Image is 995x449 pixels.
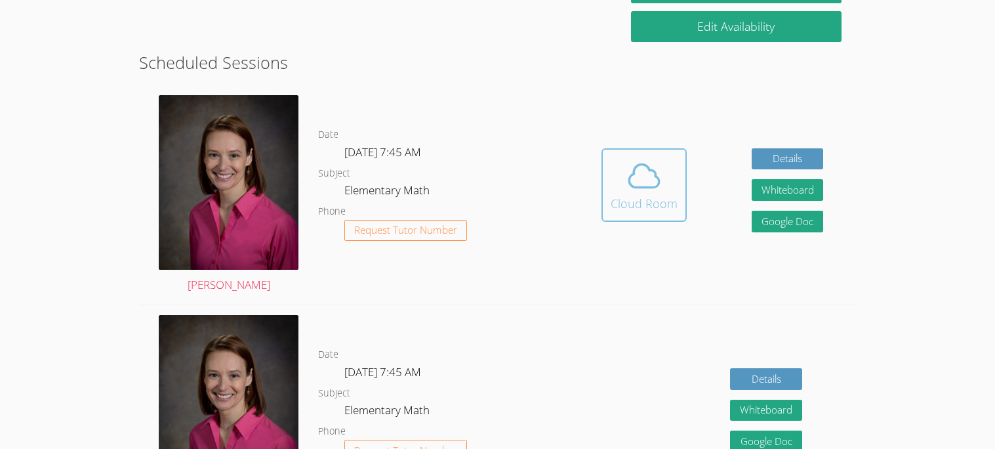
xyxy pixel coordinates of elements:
[318,385,350,402] dt: Subject
[752,211,824,232] a: Google Doc
[318,127,338,143] dt: Date
[139,50,855,75] h2: Scheduled Sessions
[318,165,350,182] dt: Subject
[318,423,346,440] dt: Phone
[159,95,298,295] a: [PERSON_NAME]
[344,401,432,423] dd: Elementary Math
[159,95,298,270] img: Miller_Becky_headshot%20(3).jpg
[611,194,678,213] div: Cloud Room
[354,225,457,235] span: Request Tutor Number
[344,144,421,160] span: [DATE] 7:45 AM
[318,347,338,363] dt: Date
[318,203,346,220] dt: Phone
[344,220,467,242] button: Request Tutor Number
[344,181,432,203] dd: Elementary Math
[631,11,841,42] a: Edit Availability
[730,368,802,390] a: Details
[730,400,802,421] button: Whiteboard
[344,364,421,379] span: [DATE] 7:45 AM
[601,148,687,222] button: Cloud Room
[752,148,824,170] a: Details
[752,179,824,201] button: Whiteboard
